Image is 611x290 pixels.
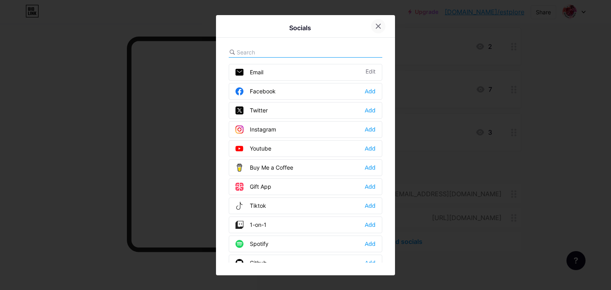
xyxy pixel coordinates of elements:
div: Spotify [235,240,269,248]
div: Edit [366,68,376,76]
div: Add [365,183,376,191]
div: Gift App [235,183,271,191]
div: Add [365,259,376,267]
div: Add [365,240,376,248]
div: Github [235,259,267,267]
input: Search [237,48,325,56]
div: Add [365,202,376,210]
div: Tiktok [235,202,266,210]
div: Socials [289,23,311,33]
div: Twitter [235,106,268,114]
div: Add [365,87,376,95]
div: Add [365,221,376,229]
div: Facebook [235,87,276,95]
div: Add [365,126,376,133]
div: Add [365,145,376,153]
div: Add [365,164,376,172]
div: Email [235,68,263,76]
div: Instagram [235,126,276,133]
div: Buy Me a Coffee [235,164,293,172]
div: 1-on-1 [235,221,267,229]
div: Youtube [235,145,271,153]
div: Add [365,106,376,114]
